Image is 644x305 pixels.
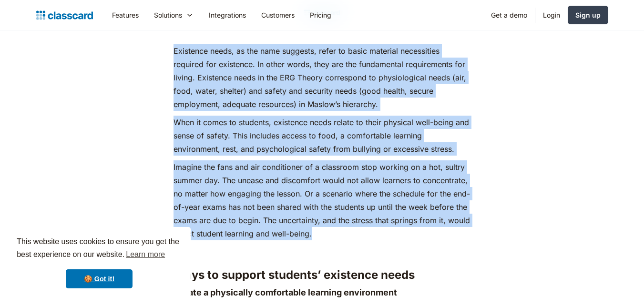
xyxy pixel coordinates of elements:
div: Solutions [146,4,201,26]
strong: Create a physically comfortable learning environment [174,287,397,297]
a: home [36,9,93,22]
p: Imagine the fans and air conditioner of a classroom stop working on a hot, sultry summer day. The... [174,160,470,240]
a: Features [104,4,146,26]
p: ‍ [174,245,470,258]
div: Sign up [575,10,601,20]
p: Existence needs, as the name suggests, refer to basic material necessities required for existence... [174,44,470,111]
a: Integrations [201,4,254,26]
a: Customers [254,4,302,26]
p: When it comes to students, existence needs relate to their physical well-being and sense of safet... [174,116,470,156]
a: Login [535,4,568,26]
a: dismiss cookie message [66,269,133,288]
a: Pricing [302,4,339,26]
div: cookieconsent [8,227,191,297]
span: This website uses cookies to ensure you get the best experience on our website. [17,236,182,262]
strong: Ways to support students’ existence needs [174,268,415,282]
a: Get a demo [483,4,535,26]
a: learn more about cookies [124,247,166,262]
div: Solutions [154,10,182,20]
a: Sign up [568,6,608,24]
p: ‍ [174,26,470,39]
